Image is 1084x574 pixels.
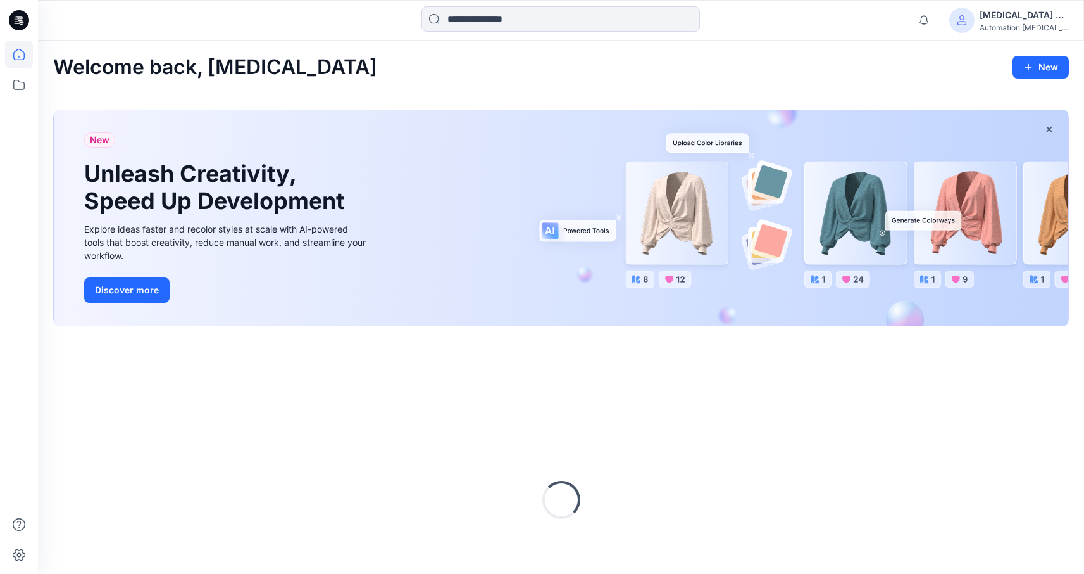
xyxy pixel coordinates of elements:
[90,132,109,148] span: New
[957,15,967,25] svg: avatar
[980,23,1068,32] div: Automation [MEDICAL_DATA]...
[1012,56,1069,79] button: New
[53,56,377,79] h2: Welcome back, [MEDICAL_DATA]
[84,160,350,215] h1: Unleash Creativity, Speed Up Development
[980,8,1068,23] div: [MEDICAL_DATA] +567
[84,277,170,303] button: Discover more
[84,222,369,262] div: Explore ideas faster and recolor styles at scale with AI-powered tools that boost creativity, red...
[84,277,369,303] a: Discover more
